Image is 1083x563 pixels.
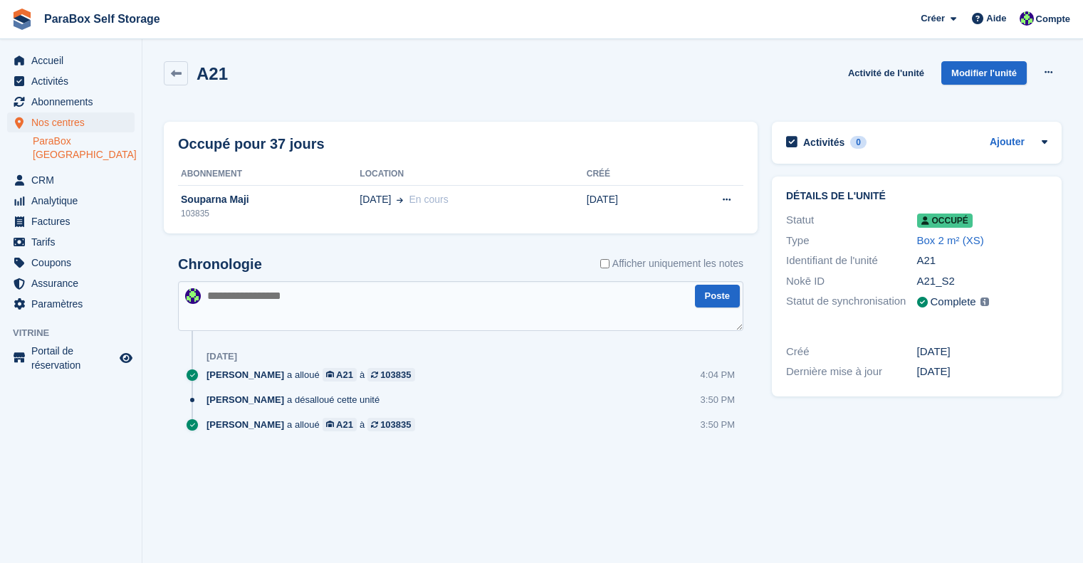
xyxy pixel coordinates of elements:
[7,294,135,314] a: menu
[38,7,166,31] a: ParaBox Self Storage
[990,135,1025,151] a: Ajouter
[31,344,117,372] span: Portail de réservation
[206,393,387,406] div: a désalloué cette unité
[1036,12,1070,26] span: Compte
[786,253,917,269] div: Identifiant de l'unité
[178,207,360,220] div: 103835
[336,368,353,382] div: A21
[7,92,135,112] a: menu
[917,253,1048,269] div: A21
[31,51,117,70] span: Accueil
[1020,11,1034,26] img: Tess Bédat
[587,185,667,228] td: [DATE]
[11,9,33,30] img: stora-icon-8386f47178a22dfd0bd8f6a31ec36ba5ce8667c1dd55bd0f319d3a0aa187defe.svg
[367,418,414,431] a: 103835
[917,344,1048,360] div: [DATE]
[360,192,391,207] span: [DATE]
[7,253,135,273] a: menu
[31,191,117,211] span: Analytique
[786,212,917,228] div: Statut
[31,71,117,91] span: Activités
[185,288,201,304] img: Tess Bédat
[206,393,284,406] span: [PERSON_NAME]
[786,344,917,360] div: Créé
[380,418,411,431] div: 103835
[695,285,740,308] button: Poste
[178,163,360,186] th: Abonnement
[206,418,422,431] div: a alloué à
[980,298,989,306] img: icon-info-grey-7440780725fd019a000dd9b08b2336e03edf1995a4989e88bcd33f0948082b44.svg
[7,170,135,190] a: menu
[917,273,1048,290] div: A21_S2
[178,256,262,273] h2: Chronologie
[7,71,135,91] a: menu
[178,133,325,154] h2: Occupé pour 37 jours
[7,273,135,293] a: menu
[31,211,117,231] span: Factures
[931,294,976,310] div: Complete
[206,418,284,431] span: [PERSON_NAME]
[850,136,867,149] div: 0
[701,393,735,406] div: 3:50 PM
[323,418,357,431] a: A21
[31,273,117,293] span: Assurance
[31,92,117,112] span: Abonnements
[336,418,353,431] div: A21
[13,326,142,340] span: Vitrine
[786,191,1047,202] h2: Détails de l'unité
[7,112,135,132] a: menu
[600,256,609,271] input: Afficher uniquement les notes
[917,234,984,246] a: Box 2 m² (XS)
[600,256,743,271] label: Afficher uniquement les notes
[701,368,735,382] div: 4:04 PM
[178,192,360,207] div: Souparna Maji
[917,214,973,228] span: Occupé
[842,61,930,85] a: Activité de l'unité
[7,344,135,372] a: menu
[33,135,135,162] a: ParaBox [GEOGRAPHIC_DATA]
[31,112,117,132] span: Nos centres
[587,163,667,186] th: Créé
[941,61,1027,85] a: Modifier l'unité
[117,349,135,367] a: Boutique d'aperçu
[380,368,411,382] div: 103835
[786,364,917,380] div: Dernière mise à jour
[206,368,422,382] div: a alloué à
[7,232,135,252] a: menu
[31,253,117,273] span: Coupons
[786,293,917,311] div: Statut de synchronisation
[701,418,735,431] div: 3:50 PM
[786,273,917,290] div: Nokē ID
[197,64,228,83] h2: A21
[367,368,414,382] a: 103835
[206,368,284,382] span: [PERSON_NAME]
[31,294,117,314] span: Paramètres
[31,170,117,190] span: CRM
[31,232,117,252] span: Tarifs
[7,211,135,231] a: menu
[206,351,237,362] div: [DATE]
[7,51,135,70] a: menu
[7,191,135,211] a: menu
[786,233,917,249] div: Type
[803,136,844,149] h2: Activités
[917,364,1048,380] div: [DATE]
[921,11,945,26] span: Créer
[986,11,1006,26] span: Aide
[409,194,448,205] span: En cours
[323,368,357,382] a: A21
[360,163,586,186] th: Location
